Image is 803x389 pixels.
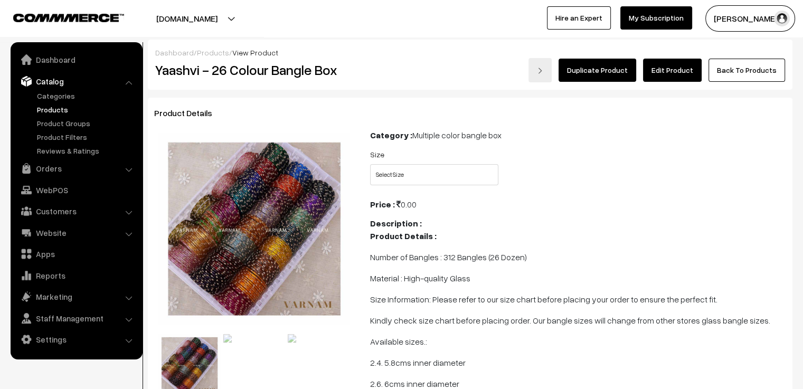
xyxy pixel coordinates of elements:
[370,130,412,140] b: Category :
[34,90,139,101] a: Categories
[708,59,785,82] a: Back To Products
[13,202,139,221] a: Customers
[13,14,124,22] img: COMMMERCE
[370,251,786,263] p: Number of Bangles : 312 Bangles (26 Dozen)
[34,145,139,156] a: Reviews & Ratings
[370,272,786,284] p: Material : High-quality Glass
[370,293,786,306] p: Size Information: Please refer to our size chart before placing your order to ensure the perfect ...
[13,266,139,285] a: Reports
[620,6,692,30] a: My Subscription
[155,48,194,57] a: Dashboard
[232,48,278,57] span: View Product
[643,59,702,82] a: Edit Product
[119,5,254,32] button: [DOMAIN_NAME]
[705,5,795,32] button: [PERSON_NAME] C
[537,68,543,74] img: right-arrow.png
[370,149,384,160] label: Size
[34,104,139,115] a: Products
[13,309,139,328] a: Staff Management
[370,335,786,348] p: Available sizes.:
[370,356,786,369] p: 2.4. 5.8cms inner diameter
[370,218,422,229] b: Description :
[13,287,139,306] a: Marketing
[13,72,139,91] a: Catalog
[13,244,139,263] a: Apps
[13,330,139,349] a: Settings
[547,6,611,30] a: Hire an Expert
[13,223,139,242] a: Website
[13,11,106,23] a: COMMMERCE
[370,129,786,141] div: Multiple color bangle box
[774,11,790,26] img: user
[197,48,229,57] a: Products
[288,334,350,343] img: 175843853781821.jpg
[370,231,437,241] b: Product Details :
[154,108,225,118] span: Product Details
[34,131,139,143] a: Product Filters
[155,47,785,58] div: / /
[34,118,139,129] a: Product Groups
[559,59,636,82] a: Duplicate Product
[223,334,286,343] img: 175843853762362.jpg
[370,199,395,210] b: Price :
[370,198,786,211] div: 0.00
[13,50,139,69] a: Dashboard
[158,133,350,325] img: 175843853263950.jpg
[13,159,139,178] a: Orders
[370,314,786,327] p: Kindly check size chart before placing order. Our bangle sizes will change from other stores glas...
[13,181,139,200] a: WebPOS
[155,62,355,78] h2: Yaashvi - 26 Colour Bangle Box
